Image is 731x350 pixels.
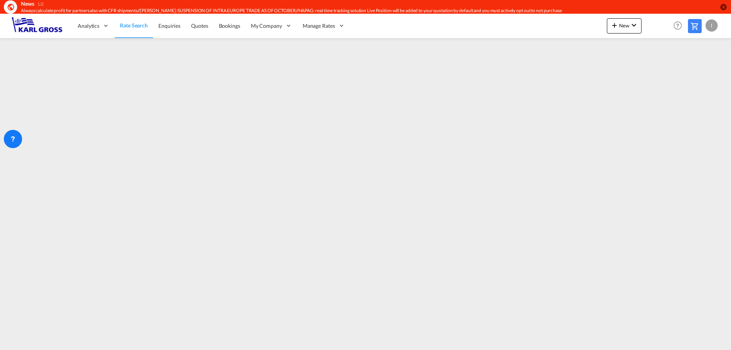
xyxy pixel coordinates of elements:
[153,13,186,38] a: Enquiries
[115,13,153,38] a: Rate Search
[21,8,619,14] div: Always calculate profit for partners also with CFR shipments//YANG MING: SUSPENSION OF INTRA EURO...
[186,13,213,38] a: Quotes
[705,19,718,32] div: I
[219,22,240,29] span: Bookings
[303,22,335,30] span: Manage Rates
[214,13,246,38] a: Bookings
[120,22,148,29] span: Rate Search
[610,21,619,30] md-icon: icon-plus 400-fg
[7,3,14,11] md-icon: icon-earth
[11,17,63,34] img: 3269c73066d711f095e541db4db89301.png
[158,22,180,29] span: Enquiries
[37,1,44,8] div: 1/2
[191,22,208,29] span: Quotes
[246,13,297,38] div: My Company
[629,21,638,30] md-icon: icon-chevron-down
[251,22,282,30] span: My Company
[72,13,115,38] div: Analytics
[720,3,727,11] button: icon-close-circle
[297,13,350,38] div: Manage Rates
[607,18,642,34] button: icon-plus 400-fgNewicon-chevron-down
[610,22,638,29] span: New
[671,19,684,32] span: Help
[671,19,688,33] div: Help
[78,22,99,30] span: Analytics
